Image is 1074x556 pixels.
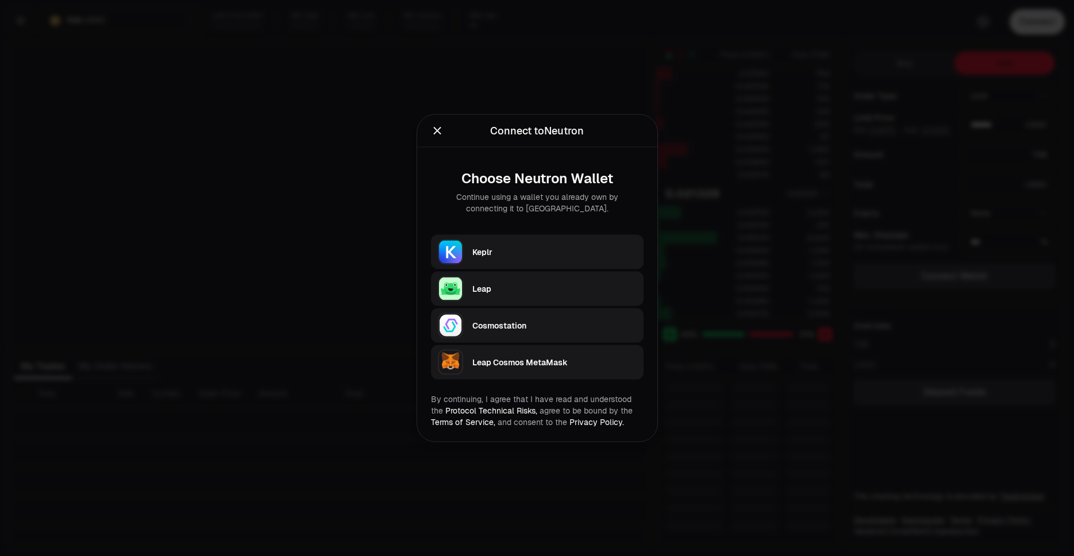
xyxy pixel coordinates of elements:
[440,171,634,187] div: Choose Neutron Wallet
[438,313,463,338] img: Cosmostation
[431,272,644,306] button: LeapLeap
[472,320,637,331] div: Cosmostation
[472,283,637,295] div: Leap
[445,406,537,416] a: Protocol Technical Risks,
[431,417,495,427] a: Terms of Service,
[472,246,637,258] div: Keplr
[431,393,644,428] div: By continuing, I agree that I have read and understood the agree to be bound by the and consent t...
[472,357,637,368] div: Leap Cosmos MetaMask
[569,417,624,427] a: Privacy Policy.
[438,276,463,302] img: Leap
[440,191,634,214] div: Continue using a wallet you already own by connecting it to [GEOGRAPHIC_DATA].
[490,123,584,139] div: Connect to Neutron
[431,345,644,380] button: Leap Cosmos MetaMaskLeap Cosmos MetaMask
[438,240,463,265] img: Keplr
[438,350,463,375] img: Leap Cosmos MetaMask
[431,308,644,343] button: CosmostationCosmostation
[431,123,444,139] button: Close
[431,235,644,269] button: KeplrKeplr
